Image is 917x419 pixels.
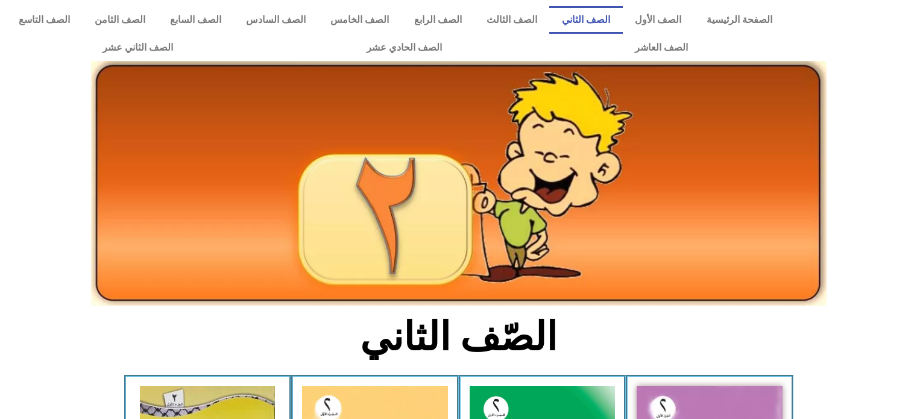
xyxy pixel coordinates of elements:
a: الصف السادس [234,6,318,34]
a: الصف الحادي عشر [269,34,538,61]
a: الصف الثاني عشر [6,34,269,61]
a: الصف السابع [157,6,233,34]
a: الصف التاسع [6,6,82,34]
a: الصف الثالث [474,6,549,34]
a: الصفحة الرئيسية [694,6,784,34]
a: الصف الثاني [549,6,622,34]
a: الصف الثامن [82,6,157,34]
h2: الصّف الثاني [259,313,658,361]
a: الصف الأول [623,6,694,34]
a: الصف الخامس [318,6,402,34]
a: الصف العاشر [538,34,784,61]
a: الصف الرابع [402,6,474,34]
